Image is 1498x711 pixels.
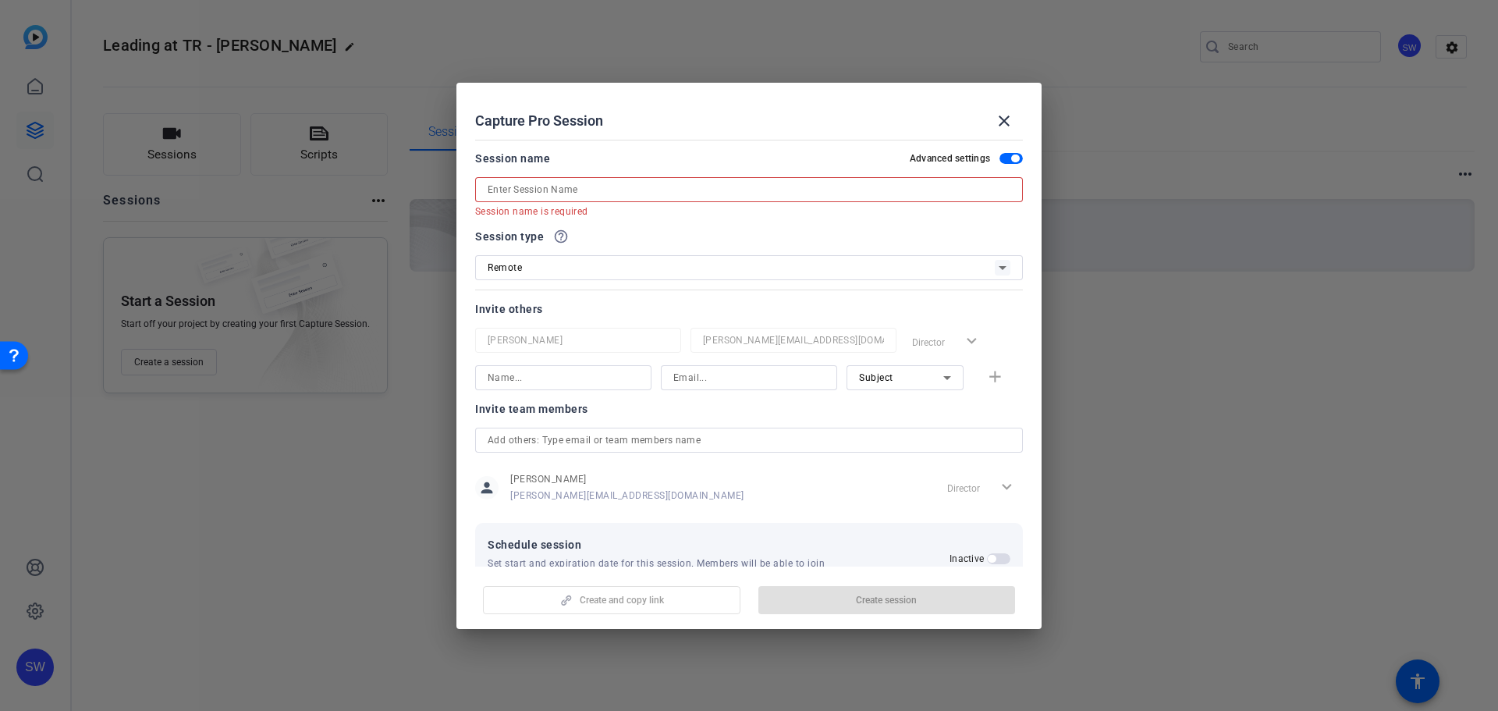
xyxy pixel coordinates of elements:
span: Session type [475,227,544,246]
mat-error: Session name is required [475,202,1010,219]
div: Session name [475,149,550,168]
h2: Advanced settings [910,152,990,165]
input: Name... [488,368,639,387]
span: Set start and expiration date for this session. Members will be able to join the session 15 minut... [488,557,834,582]
input: Add others: Type email or team members name [488,431,1010,450]
div: Capture Pro Session [475,102,1023,140]
span: Remote [488,262,522,273]
mat-icon: person [475,476,499,499]
input: Email... [673,368,825,387]
div: Invite others [475,300,1023,318]
div: Invite team members [475,400,1023,418]
input: Name... [488,331,669,350]
mat-icon: help_outline [553,229,569,244]
span: Subject [859,372,893,383]
span: [PERSON_NAME][EMAIL_ADDRESS][DOMAIN_NAME] [510,489,744,502]
span: [PERSON_NAME] [510,473,744,485]
mat-icon: close [995,112,1013,130]
h2: Inactive [950,553,984,565]
span: Schedule session [488,535,950,554]
input: Enter Session Name [488,180,1010,199]
input: Email... [703,331,884,350]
